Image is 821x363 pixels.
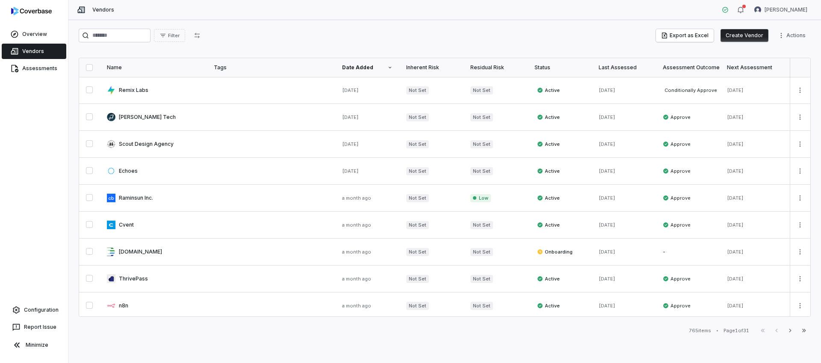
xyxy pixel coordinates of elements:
[599,222,615,228] span: [DATE]
[342,195,371,201] span: a month ago
[470,140,493,148] span: Not Set
[727,64,777,71] div: Next Assessment
[793,111,807,124] button: More actions
[2,44,66,59] a: Vendors
[599,114,615,120] span: [DATE]
[406,113,429,121] span: Not Set
[3,319,65,335] button: Report Issue
[154,29,185,42] button: Filter
[470,113,493,121] span: Not Set
[656,239,720,266] td: -
[537,114,560,121] span: Active
[470,64,521,71] div: Residual Risk
[537,248,573,255] span: Onboarding
[599,64,649,71] div: Last Assessed
[470,275,493,283] span: Not Set
[470,86,493,94] span: Not Set
[727,303,744,309] span: [DATE]
[406,221,429,229] span: Not Set
[749,3,812,16] button: Justin Bennett avatar[PERSON_NAME]
[793,84,807,97] button: More actions
[793,165,807,177] button: More actions
[342,276,371,282] span: a month ago
[727,141,744,147] span: [DATE]
[537,302,560,309] span: Active
[663,64,713,71] div: Assessment Outcome
[793,218,807,231] button: More actions
[3,336,65,354] button: Minimize
[406,248,429,256] span: Not Set
[342,249,371,255] span: a month ago
[793,245,807,258] button: More actions
[727,114,744,120] span: [DATE]
[727,222,744,228] span: [DATE]
[793,299,807,312] button: More actions
[599,87,615,93] span: [DATE]
[599,141,615,147] span: [DATE]
[727,195,744,201] span: [DATE]
[537,168,560,174] span: Active
[727,276,744,282] span: [DATE]
[168,32,180,39] span: Filter
[535,64,585,71] div: Status
[793,192,807,204] button: More actions
[470,221,493,229] span: Not Set
[727,87,744,93] span: [DATE]
[537,195,560,201] span: Active
[537,141,560,148] span: Active
[727,168,744,174] span: [DATE]
[793,272,807,285] button: More actions
[92,6,114,13] span: Vendors
[793,138,807,151] button: More actions
[406,64,457,71] div: Inherent Risk
[727,249,744,255] span: [DATE]
[406,140,429,148] span: Not Set
[537,275,560,282] span: Active
[342,141,359,147] span: [DATE]
[721,29,768,42] button: Create Vendor
[470,248,493,256] span: Not Set
[406,194,429,202] span: Not Set
[342,303,371,309] span: a month ago
[537,87,560,94] span: Active
[599,303,615,309] span: [DATE]
[406,86,429,94] span: Not Set
[11,7,52,15] img: logo-D7KZi-bG.svg
[775,29,811,42] button: More actions
[470,194,491,202] span: Low
[342,87,359,93] span: [DATE]
[3,302,65,318] a: Configuration
[537,221,560,228] span: Active
[470,167,493,175] span: Not Set
[214,64,328,71] div: Tags
[342,168,359,174] span: [DATE]
[406,302,429,310] span: Not Set
[599,249,615,255] span: [DATE]
[599,195,615,201] span: [DATE]
[724,328,749,334] div: Page 1 of 31
[599,168,615,174] span: [DATE]
[406,167,429,175] span: Not Set
[342,222,371,228] span: a month ago
[342,114,359,120] span: [DATE]
[2,27,66,42] a: Overview
[599,276,615,282] span: [DATE]
[107,64,200,71] div: Name
[656,29,714,42] button: Export as Excel
[2,61,66,76] a: Assessments
[716,328,718,333] div: •
[406,275,429,283] span: Not Set
[470,302,493,310] span: Not Set
[754,6,761,13] img: Justin Bennett avatar
[342,64,393,71] div: Date Added
[689,328,711,334] div: 765 items
[765,6,807,13] span: [PERSON_NAME]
